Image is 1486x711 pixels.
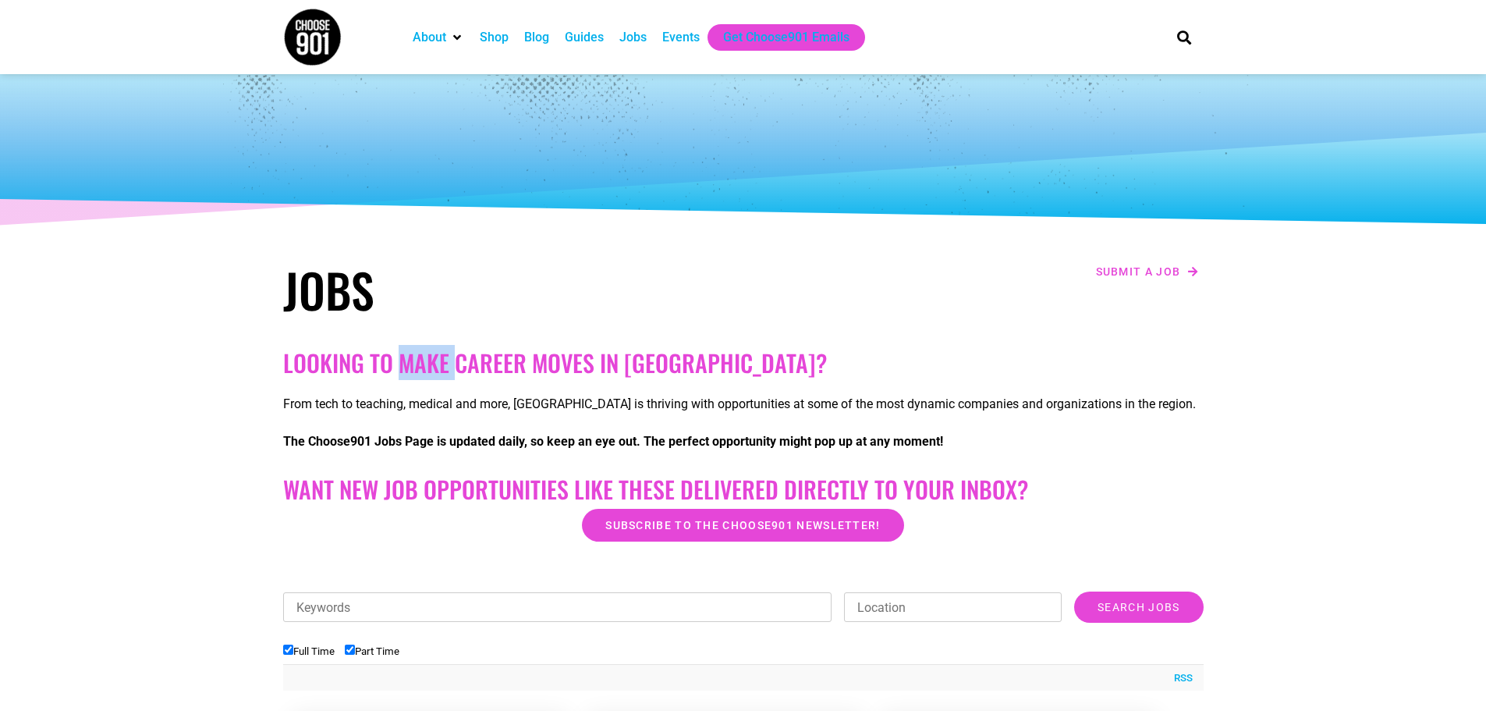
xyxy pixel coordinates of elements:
span: Subscribe to the Choose901 newsletter! [605,520,880,531]
a: Subscribe to the Choose901 newsletter! [582,509,903,542]
nav: Main nav [405,24,1151,51]
div: Search [1171,24,1197,50]
label: Part Time [345,645,399,657]
a: Guides [565,28,604,47]
p: From tech to teaching, medical and more, [GEOGRAPHIC_DATA] is thriving with opportunities at some... [283,395,1204,414]
span: Submit a job [1096,266,1181,277]
a: Blog [524,28,549,47]
input: Part Time [345,645,355,655]
h2: Want New Job Opportunities like these Delivered Directly to your Inbox? [283,475,1204,503]
div: About [405,24,472,51]
strong: The Choose901 Jobs Page is updated daily, so keep an eye out. The perfect opportunity might pop u... [283,434,943,449]
input: Search Jobs [1074,592,1203,623]
a: Jobs [619,28,647,47]
a: Events [662,28,700,47]
input: Location [844,592,1062,622]
a: Get Choose901 Emails [723,28,849,47]
label: Full Time [283,645,335,657]
a: Submit a job [1091,261,1204,282]
a: RSS [1166,670,1193,686]
a: Shop [480,28,509,47]
input: Full Time [283,645,293,655]
input: Keywords [283,592,832,622]
h2: Looking to make career moves in [GEOGRAPHIC_DATA]? [283,349,1204,377]
a: About [413,28,446,47]
h1: Jobs [283,261,736,318]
